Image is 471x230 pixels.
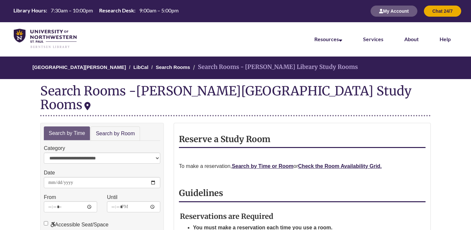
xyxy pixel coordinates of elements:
[314,36,342,42] a: Resources
[424,8,461,14] a: Chat 24/7
[298,163,382,169] a: Check the Room Availability Grid.
[44,221,109,229] label: Accessible Seat/Space
[44,144,65,153] label: Category
[133,64,148,70] a: LibCal
[44,169,55,177] label: Date
[32,64,126,70] a: [GEOGRAPHIC_DATA][PERSON_NAME]
[440,36,451,42] a: Help
[179,162,426,171] p: To make a reservation, or
[91,126,140,141] a: Search by Room
[40,84,431,116] div: Search Rooms -
[404,36,419,42] a: About
[51,7,93,13] span: 7:30am – 10:00pm
[371,8,417,14] a: My Account
[191,62,358,72] li: Search Rooms - [PERSON_NAME] Library Study Rooms
[179,188,223,198] strong: Guidelines
[371,6,417,17] button: My Account
[232,163,293,169] a: Search by Time or Room
[44,126,90,140] a: Search by Time
[96,7,136,14] th: Research Desk:
[40,57,431,79] nav: Breadcrumb
[40,83,411,112] div: [PERSON_NAME][GEOGRAPHIC_DATA] Study Rooms
[107,193,117,202] label: Until
[14,29,77,49] img: UNWSP Library Logo
[11,7,181,15] a: Hours Today
[44,193,56,202] label: From
[180,212,273,221] strong: Reservations are Required
[11,7,48,14] th: Library Hours:
[156,64,190,70] a: Search Rooms
[179,134,270,144] strong: Reserve a Study Room
[424,6,461,17] button: Chat 24/7
[44,221,48,225] input: Accessible Seat/Space
[139,7,179,13] span: 9:00am – 5:00pm
[363,36,383,42] a: Services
